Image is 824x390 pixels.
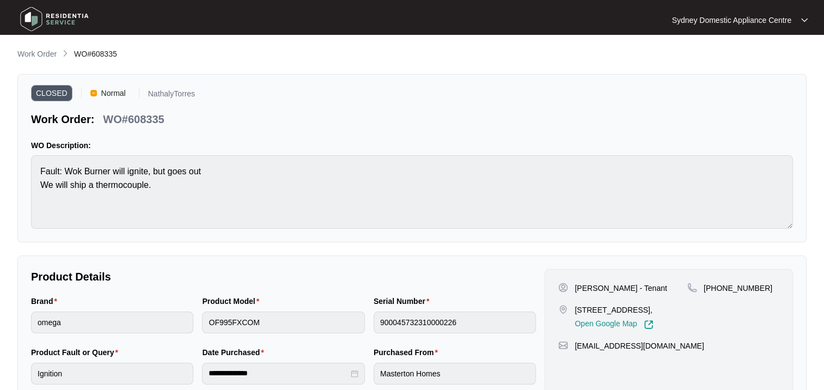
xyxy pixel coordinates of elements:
img: dropdown arrow [801,17,808,23]
p: Product Details [31,269,536,284]
label: Product Model [202,296,264,307]
input: Date Purchased [209,368,348,379]
label: Serial Number [374,296,434,307]
img: map-pin [558,340,568,350]
p: [EMAIL_ADDRESS][DOMAIN_NAME] [575,340,704,351]
input: Brand [31,312,193,333]
img: chevron-right [61,49,70,58]
span: CLOSED [31,85,72,101]
p: Sydney Domestic Appliance Centre [672,15,791,26]
img: Link-External [644,320,654,330]
label: Date Purchased [202,347,268,358]
p: [STREET_ADDRESS], [575,304,653,315]
img: map-pin [558,304,568,314]
p: WO#608335 [103,112,164,127]
input: Product Fault or Query [31,363,193,385]
a: Open Google Map [575,320,653,330]
p: WO Description: [31,140,793,151]
a: Work Order [15,48,59,60]
img: map-pin [687,283,697,292]
label: Purchased From [374,347,442,358]
label: Product Fault or Query [31,347,123,358]
img: Vercel Logo [90,90,97,96]
p: [PHONE_NUMBER] [704,283,772,294]
label: Brand [31,296,62,307]
img: user-pin [558,283,568,292]
input: Serial Number [374,312,536,333]
textarea: Fault: Wok Burner will ignite, but goes out We will ship a thermocouple. [31,155,793,229]
input: Purchased From [374,363,536,385]
input: Product Model [202,312,364,333]
span: Normal [97,85,130,101]
span: WO#608335 [74,50,117,58]
img: residentia service logo [16,3,93,35]
p: Work Order [17,48,57,59]
p: NathalyTorres [148,90,195,101]
p: Work Order: [31,112,94,127]
p: [PERSON_NAME] - Tenant [575,283,667,294]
